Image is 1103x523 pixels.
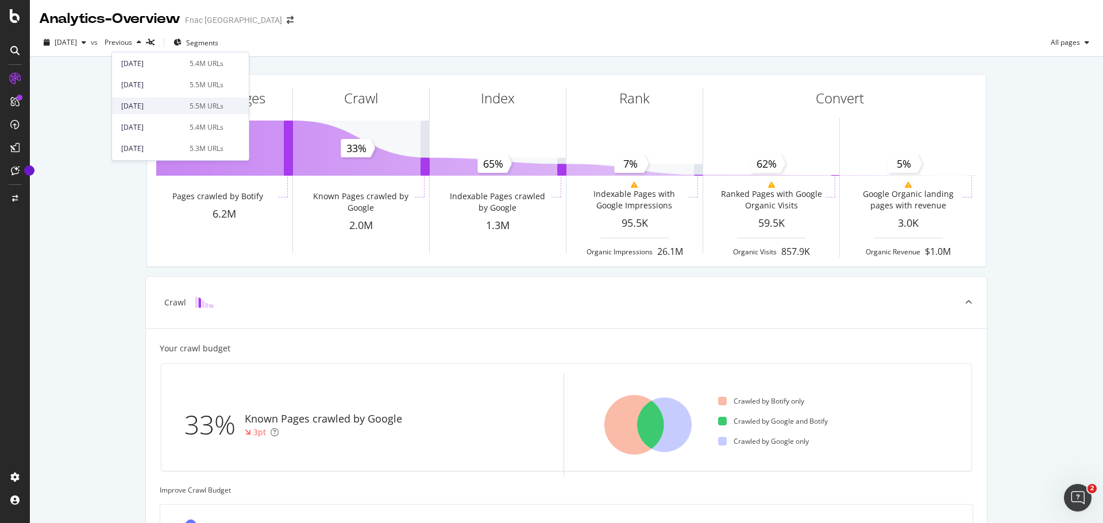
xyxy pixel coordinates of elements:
[190,144,223,154] div: 5.3M URLs
[718,436,809,446] div: Crawled by Google only
[184,406,245,444] div: 33%
[172,191,263,202] div: Pages crawled by Botify
[190,59,223,69] div: 5.4M URLs
[39,33,91,52] button: [DATE]
[1064,484,1092,512] iframe: Intercom live chat
[39,9,180,29] div: Analytics - Overview
[100,37,132,47] span: Previous
[121,144,183,154] div: [DATE]
[1087,484,1097,493] span: 2
[160,485,973,495] div: Improve Crawl Budget
[245,412,402,427] div: Known Pages crawled by Google
[91,37,100,47] span: vs
[156,207,292,222] div: 6.2M
[190,122,223,133] div: 5.4M URLs
[718,396,804,406] div: Crawled by Botify only
[121,122,183,133] div: [DATE]
[55,37,77,47] span: 2025 Jul. 31st
[287,16,294,24] div: arrow-right-arrow-left
[186,38,218,48] span: Segments
[190,80,223,90] div: 5.5M URLs
[160,343,230,354] div: Your crawl budget
[657,245,683,258] div: 26.1M
[293,218,429,233] div: 2.0M
[566,216,703,231] div: 95.5K
[195,297,214,308] img: block-icon
[430,218,566,233] div: 1.3M
[121,101,183,111] div: [DATE]
[169,33,223,52] button: Segments
[100,33,146,52] button: Previous
[344,88,378,108] div: Crawl
[619,88,650,108] div: Rank
[718,416,828,426] div: Crawled by Google and Botify
[1046,37,1080,47] span: All pages
[481,88,515,108] div: Index
[587,247,653,257] div: Organic Impressions
[121,80,183,90] div: [DATE]
[190,101,223,111] div: 5.5M URLs
[583,188,685,211] div: Indexable Pages with Google Impressions
[309,191,412,214] div: Known Pages crawled by Google
[185,14,282,26] div: Fnac [GEOGRAPHIC_DATA]
[253,427,266,438] div: 3pt
[1046,33,1094,52] button: All pages
[24,165,34,176] div: Tooltip anchor
[446,191,549,214] div: Indexable Pages crawled by Google
[164,297,186,308] div: Crawl
[121,59,183,69] div: [DATE]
